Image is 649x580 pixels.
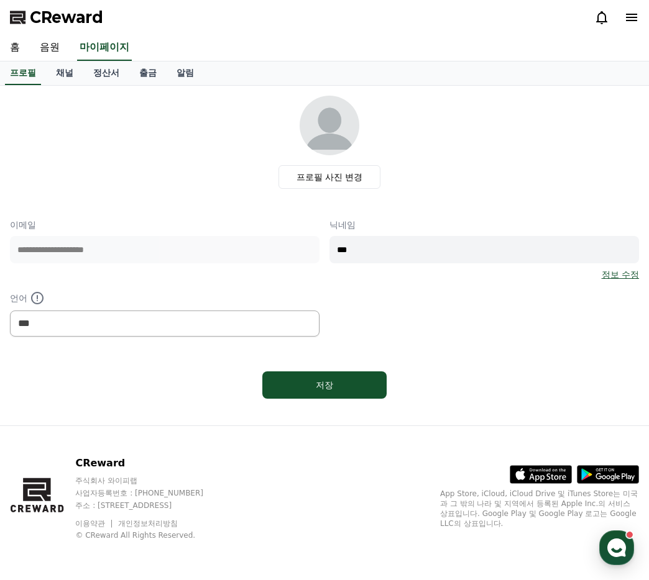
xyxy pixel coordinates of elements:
a: 출금 [129,61,167,85]
p: © CReward All Rights Reserved. [75,530,227,540]
span: CReward [30,7,103,27]
div: 저장 [287,379,362,391]
button: 저장 [262,371,387,399]
a: 정산서 [83,61,129,85]
a: 마이페이지 [77,35,132,61]
p: App Store, iCloud, iCloud Drive 및 iTunes Store는 미국과 그 밖의 나라 및 지역에서 등록된 Apple Inc.의 서비스 상표입니다. Goo... [440,489,639,528]
label: 프로필 사진 변경 [278,165,381,189]
a: 프로필 [5,61,41,85]
a: 채널 [46,61,83,85]
p: CReward [75,456,227,471]
p: 언어 [10,291,320,306]
a: CReward [10,7,103,27]
a: 정보 수정 [602,268,639,281]
a: 알림 [167,61,204,85]
p: 주소 : [STREET_ADDRESS] [75,501,227,510]
a: 개인정보처리방침 [118,519,178,528]
img: profile_image [300,96,359,155]
p: 닉네임 [329,219,639,231]
a: 음원 [30,35,70,61]
p: 주식회사 와이피랩 [75,476,227,486]
a: 이용약관 [75,519,114,528]
p: 이메일 [10,219,320,231]
p: 사업자등록번호 : [PHONE_NUMBER] [75,488,227,498]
